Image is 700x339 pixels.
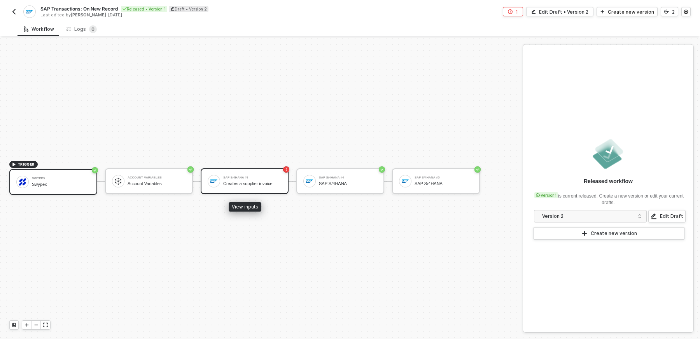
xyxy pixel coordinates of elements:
div: Workflow [24,26,54,32]
span: icon-edit [651,213,657,219]
span: TRIGGER [18,161,35,168]
div: Account Variables [128,176,186,179]
div: Creates a supplier invoice [223,181,282,186]
div: Edit Draft • Version 2 [539,9,588,15]
div: Released workflow [584,177,633,185]
div: Version 2 [542,212,633,221]
span: icon-versioning [664,9,669,14]
span: icon-expand [43,323,48,327]
span: icon-play [12,162,16,167]
span: icon-settings [684,9,688,14]
span: icon-success-page [379,166,385,173]
span: icon-error-page [508,9,513,14]
button: Create new version [597,7,658,16]
div: Edit Draft [660,213,683,219]
span: icon-play [600,9,605,14]
span: icon-minus [34,323,38,327]
div: SAP S/4HANA #5 [415,176,473,179]
button: Edit Draft [648,210,686,222]
span: icon-play [24,323,29,327]
span: icon-edit [531,9,536,14]
div: Swypex [32,177,90,180]
button: Edit Draft • Version 2 [526,7,593,16]
div: Released • Version 1 [121,6,167,12]
img: icon [210,178,217,185]
button: 2 [661,7,678,16]
div: SAP S/4HANA #6 [223,176,282,179]
img: back [11,9,17,15]
div: 1 [516,9,518,15]
div: SAP S/4HANA #4 [319,176,377,179]
button: Create new version [533,227,685,240]
span: icon-success-page [474,166,481,173]
div: Version 1 [534,192,558,198]
sup: 0 [89,25,97,33]
img: icon [402,178,409,185]
img: icon [306,178,313,185]
span: SAP Transactions: On New Record [40,5,118,12]
span: icon-versioning [536,193,541,198]
div: Account Variables [128,181,186,186]
div: SAP S/4HANA [415,181,473,186]
img: integration-icon [26,8,33,15]
div: Create new version [591,230,637,237]
span: icon-play [581,230,588,237]
img: icon [115,178,122,185]
button: back [9,7,19,16]
span: icon-success-page [92,167,98,173]
div: View inputs [229,202,261,212]
img: icon [19,178,26,185]
span: icon-edit [170,7,175,11]
div: Logs [66,25,97,33]
img: released.png [591,137,625,171]
span: icon-error-page [283,166,289,173]
div: Draft • Version 2 [169,6,208,12]
span: icon-success-page [187,166,194,173]
div: is current released. Create a new version or edit your current drafts. [532,188,684,206]
div: Create new version [608,9,654,15]
span: [PERSON_NAME] [71,12,106,18]
div: Swypex [32,182,90,187]
div: 2 [672,9,675,15]
div: SAP S/4HANA [319,181,377,186]
div: Last edited by - [DATE] [40,12,349,18]
button: 1 [503,7,523,16]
